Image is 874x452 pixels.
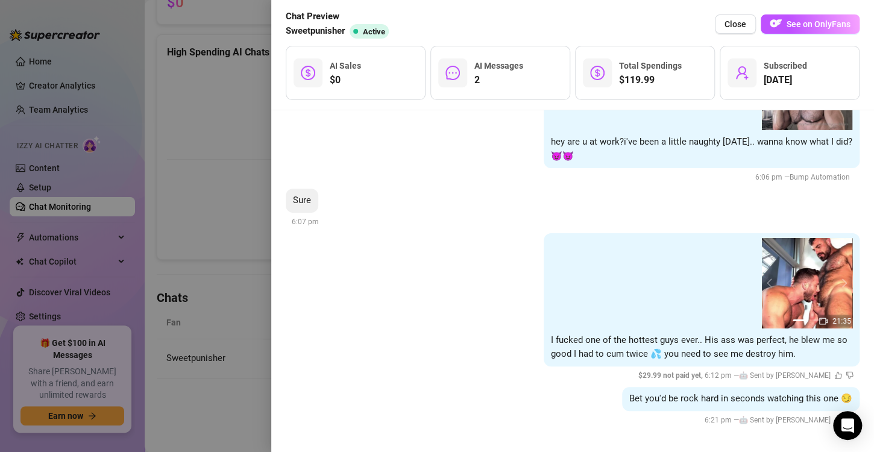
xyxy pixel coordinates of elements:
span: Sure [293,195,311,206]
span: 6:07 pm [292,218,319,226]
span: [DATE] [764,73,807,87]
span: user-add [735,66,749,80]
span: 2 [474,73,523,87]
span: 6:06 pm — [755,173,854,181]
span: AI Messages [474,61,523,71]
span: AI Sales [330,61,361,71]
button: 2 [812,319,822,321]
span: Subscribed [764,61,807,71]
span: $0 [330,73,361,87]
button: prev [767,278,776,288]
span: Total Spendings [619,61,682,71]
span: $119.99 [619,73,682,87]
span: dollar [590,66,605,80]
span: See on OnlyFans [787,19,850,29]
span: 🤖 Sent by [PERSON_NAME] [739,371,831,380]
span: 🤖 Sent by [PERSON_NAME] [739,416,831,424]
div: Open Intercom Messenger [833,411,862,440]
span: Bet you'd be rock hard in seconds watching this one 😏 [629,393,852,404]
span: Chat Preview [286,10,394,24]
span: $ 29.99 not paid yet , [638,371,705,380]
span: hey are u at work?i've been a little naughty [DATE].. wanna know what I did? 😈😈 [551,136,852,162]
button: Close [715,14,756,34]
img: OF [770,17,782,30]
span: video-camera [819,317,828,325]
span: Bump Automation [790,173,850,181]
button: OFSee on OnlyFans [761,14,860,34]
span: dollar [301,66,315,80]
img: media [762,238,852,328]
span: Sweetpunisher [286,24,345,39]
span: I fucked one of the hottest guys ever.. His ass was perfect, he blew me so good I had to cum twic... [551,334,847,360]
span: Close [725,19,746,29]
span: 6:21 pm — [705,416,854,424]
span: like [834,371,842,379]
span: 21:35 [832,317,851,325]
button: next [838,278,847,288]
span: 6:12 pm — [638,371,854,380]
span: dislike [846,371,854,379]
span: Active [363,27,385,36]
span: message [445,66,460,80]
